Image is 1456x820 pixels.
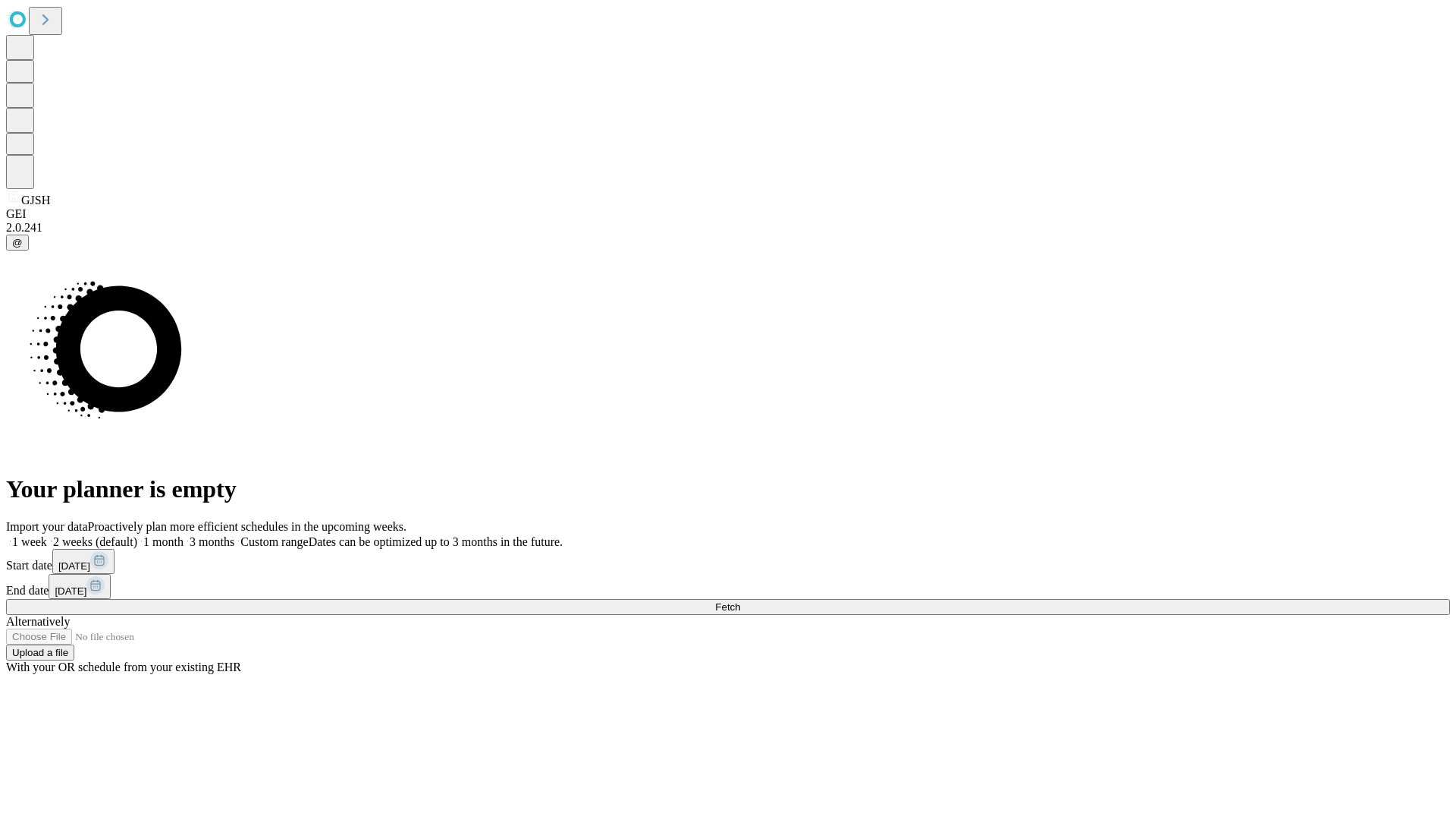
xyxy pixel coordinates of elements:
span: With your OR schedule from your existing EHR [6,661,241,673]
span: Alternatively [6,615,70,628]
span: Fetch [715,601,740,613]
button: [DATE] [52,549,115,574]
div: 2.0.241 [6,221,1450,235]
span: Import your data [6,520,88,533]
button: @ [6,235,29,251]
span: @ [12,237,23,248]
button: [DATE] [49,574,111,599]
span: Dates can be optimized up to 3 months in the future. [309,535,563,548]
div: End date [6,574,1450,599]
button: Upload a file [6,645,74,661]
h1: Your planner is empty [6,475,1450,503]
span: Proactively plan more efficient schedules in the upcoming weeks. [88,520,406,533]
span: 1 week [12,535,47,548]
span: 1 month [143,535,184,548]
div: GEI [6,207,1450,221]
span: 2 weeks (default) [53,535,137,548]
span: [DATE] [55,585,86,597]
span: 3 months [190,535,234,548]
button: Fetch [6,599,1450,615]
div: Start date [6,549,1450,574]
span: [DATE] [58,560,90,572]
span: GJSH [21,194,50,207]
span: Custom range [240,535,308,548]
